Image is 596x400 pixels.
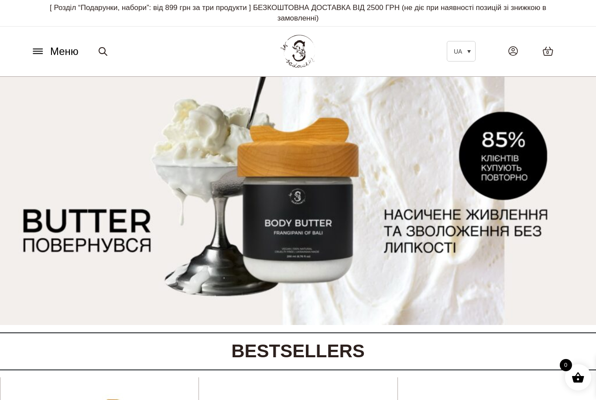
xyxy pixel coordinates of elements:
span: 0 [546,49,549,56]
span: 0 [560,359,572,371]
button: Меню [28,43,81,60]
span: UA [454,48,462,55]
a: UA [447,41,476,62]
span: Меню [50,44,79,59]
img: BY SADOVSKIY [281,35,315,68]
a: 0 [534,38,562,65]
